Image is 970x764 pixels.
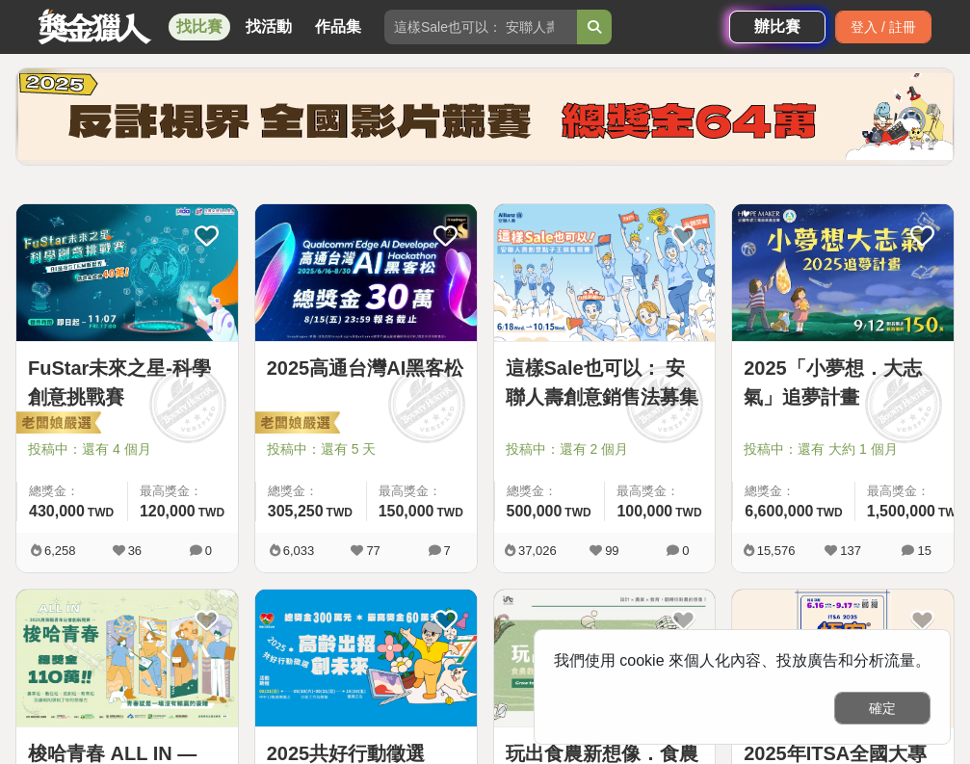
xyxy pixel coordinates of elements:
[564,506,590,519] span: TWD
[444,543,451,558] span: 7
[494,590,716,727] a: Cover Image
[554,652,931,669] span: 我們使用 cookie 來個人化內容、投放廣告和分析流量。
[867,503,935,519] span: 1,500,000
[251,410,340,437] img: 老闆娘嚴選
[507,482,593,501] span: 總獎金：
[494,590,716,726] img: Cover Image
[744,439,942,460] span: 投稿中：還有 大約 1 個月
[494,204,716,341] img: Cover Image
[507,503,563,519] span: 500,000
[938,506,964,519] span: TWD
[757,543,796,558] span: 15,576
[436,506,462,519] span: TWD
[16,204,238,341] img: Cover Image
[307,13,369,40] a: 作品集
[29,503,85,519] span: 430,000
[268,503,324,519] span: 305,250
[384,10,577,44] input: 這樣Sale也可以： 安聯人壽創意銷售法募集
[834,692,931,724] button: 確定
[835,11,931,43] div: 登入 / 註冊
[205,543,212,558] span: 0
[18,73,953,160] img: b4b43df0-ce9d-4ec9-9998-1f8643ec197e.png
[16,590,238,727] a: Cover Image
[327,506,353,519] span: TWD
[255,204,477,342] a: Cover Image
[255,590,477,727] a: Cover Image
[255,590,477,726] img: Cover Image
[682,543,689,558] span: 0
[506,354,704,411] a: 這樣Sale也可以： 安聯人壽創意銷售法募集
[732,204,954,341] img: Cover Image
[605,543,618,558] span: 99
[732,590,954,726] img: Cover Image
[28,439,226,460] span: 投稿中：還有 4 個月
[268,482,354,501] span: 總獎金：
[128,543,142,558] span: 36
[745,503,813,519] span: 6,600,000
[366,543,380,558] span: 77
[616,482,703,501] span: 最高獎金：
[13,410,101,437] img: 老闆娘嚴選
[29,482,116,501] span: 總獎金：
[867,482,965,501] span: 最高獎金：
[745,482,843,501] span: 總獎金：
[198,506,224,519] span: TWD
[255,204,477,341] img: Cover Image
[44,543,76,558] span: 6,258
[88,506,114,519] span: TWD
[732,590,954,727] a: Cover Image
[238,13,300,40] a: 找活動
[616,503,672,519] span: 100,000
[379,503,434,519] span: 150,000
[140,503,196,519] span: 120,000
[16,204,238,342] a: Cover Image
[732,204,954,342] a: Cover Image
[840,543,861,558] span: 137
[917,543,931,558] span: 15
[140,482,226,501] span: 最高獎金：
[506,439,704,460] span: 投稿中：還有 2 個月
[675,506,701,519] span: TWD
[28,354,226,411] a: FuStar未來之星-科學創意挑戰賽
[16,590,238,726] img: Cover Image
[283,543,315,558] span: 6,033
[518,543,557,558] span: 37,026
[494,204,716,342] a: Cover Image
[729,11,826,43] a: 辦比賽
[816,506,842,519] span: TWD
[744,354,942,411] a: 2025「小夢想．大志氣」追夢計畫
[267,354,465,382] a: 2025高通台灣AI黑客松
[379,482,465,501] span: 最高獎金：
[267,439,465,460] span: 投稿中：還有 5 天
[169,13,230,40] a: 找比賽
